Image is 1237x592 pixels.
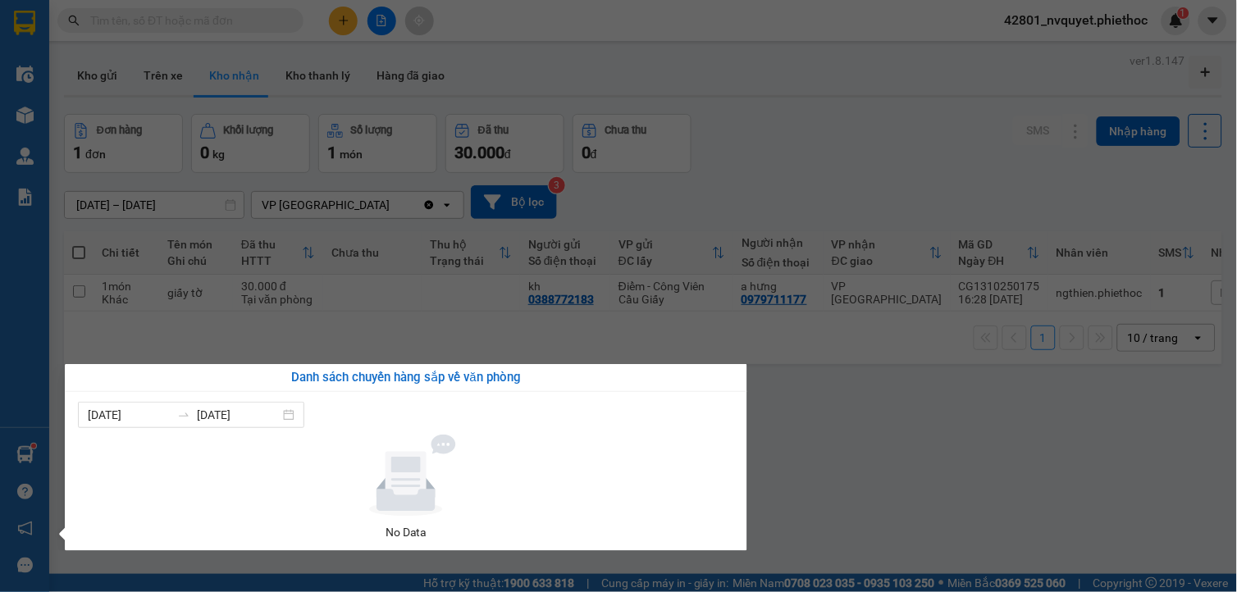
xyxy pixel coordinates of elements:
span: swap-right [177,408,190,421]
div: No Data [84,523,728,541]
span: to [177,408,190,421]
div: Danh sách chuyến hàng sắp về văn phòng [78,368,734,388]
input: Đến ngày [197,406,280,424]
input: Từ ngày [88,406,171,424]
